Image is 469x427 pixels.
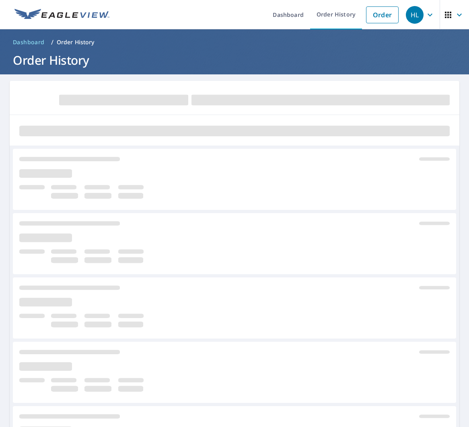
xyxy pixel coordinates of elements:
a: Order [366,6,399,23]
img: EV Logo [14,9,109,21]
nav: breadcrumb [10,36,459,49]
li: / [51,37,53,47]
p: Order History [57,38,95,46]
a: Dashboard [10,36,48,49]
div: HL [406,6,424,24]
h1: Order History [10,52,459,68]
span: Dashboard [13,38,45,46]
